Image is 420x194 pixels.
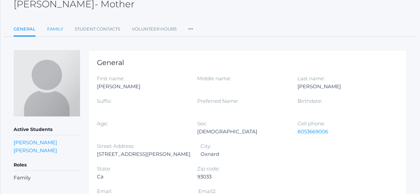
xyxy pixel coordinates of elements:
[297,75,325,82] label: Last name:
[297,83,388,91] div: [PERSON_NAME]
[14,139,57,146] a: [PERSON_NAME]
[14,23,36,37] a: General
[297,128,328,135] a: 8053669006
[14,174,80,182] li: Family
[132,23,177,36] a: Volunteer Hours
[97,75,125,82] label: First name:
[201,150,291,158] div: Oxnard
[14,147,57,154] a: [PERSON_NAME]
[197,120,207,127] label: Sex:
[75,23,120,36] a: Student Contacts
[197,173,288,181] div: 93033
[97,150,191,158] div: [STREET_ADDRESS][PERSON_NAME]
[97,143,134,149] label: Street Address:
[297,120,325,127] label: Cell phone:
[47,23,63,36] a: Family
[97,165,111,172] label: State:
[97,98,112,104] label: Suffix:
[197,75,231,82] label: Middle name:
[14,50,80,116] img: Paulina Morales
[297,98,322,104] label: Birthdate:
[197,128,288,136] div: [DEMOGRAPHIC_DATA]
[97,83,187,91] div: [PERSON_NAME]
[97,59,398,66] h1: General
[201,143,211,149] label: City:
[197,98,238,104] label: Preferred Name:
[97,120,108,127] label: Age:
[197,165,219,172] label: Zip code:
[97,173,187,181] div: Ca
[14,124,80,135] h5: Active Students
[14,160,80,171] h5: Roles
